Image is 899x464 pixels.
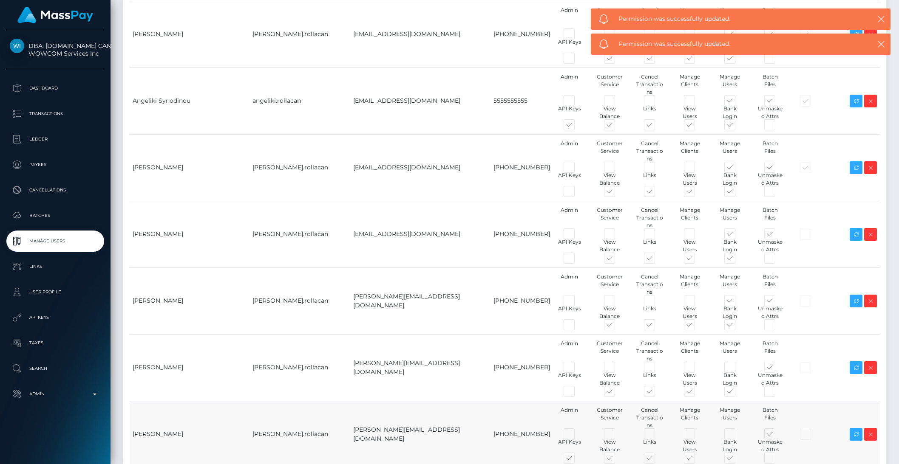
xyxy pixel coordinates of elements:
[710,371,750,387] div: Bank Login
[630,140,669,163] div: Cancel Transactions
[491,267,553,334] td: [PHONE_NUMBER]
[350,67,490,134] td: [EMAIL_ADDRESS][DOMAIN_NAME]
[750,6,790,29] div: Batch Files
[550,305,590,320] div: API Keys
[10,107,101,120] p: Transactions
[10,39,24,53] img: WOWCOM Services Inc
[6,129,104,150] a: Ledger
[630,206,669,229] div: Cancel Transactions
[6,383,104,405] a: Admin
[6,78,104,99] a: Dashboard
[750,438,790,453] div: Unmasked Attrs
[630,238,669,253] div: Links
[6,42,104,57] span: DBA: [DOMAIN_NAME] CAN WOWCOM Services Inc
[350,134,490,201] td: [EMAIL_ADDRESS][DOMAIN_NAME]
[10,235,101,247] p: Manage Users
[130,1,250,67] td: [PERSON_NAME]
[550,273,590,296] div: Admin
[10,184,101,197] p: Cancellations
[6,307,104,328] a: API Keys
[250,134,350,201] td: [PERSON_NAME].rollacan
[550,206,590,229] div: Admin
[10,286,101,298] p: User Profile
[710,340,750,363] div: Manage Users
[630,172,669,187] div: Links
[670,406,710,429] div: Manage Clients
[670,305,710,320] div: View Users
[10,158,101,171] p: Payees
[630,371,669,387] div: Links
[130,267,250,334] td: [PERSON_NAME]
[710,140,750,163] div: Manage Users
[10,133,101,146] p: Ledger
[618,14,853,23] span: Permission was successfully updated.
[590,140,630,163] div: Customer Service
[250,334,350,401] td: [PERSON_NAME].rollacan
[130,67,250,134] td: Angeliki Synodinou
[550,172,590,187] div: API Keys
[590,340,630,363] div: Customer Service
[350,334,490,401] td: [PERSON_NAME][EMAIL_ADDRESS][DOMAIN_NAME]
[670,238,710,253] div: View Users
[550,340,590,363] div: Admin
[710,406,750,429] div: Manage Users
[550,371,590,387] div: API Keys
[491,134,553,201] td: [PHONE_NUMBER]
[750,73,790,96] div: Batch Files
[130,201,250,267] td: [PERSON_NAME]
[6,358,104,379] a: Search
[250,267,350,334] td: [PERSON_NAME].rollacan
[630,273,669,296] div: Cancel Transactions
[590,273,630,296] div: Customer Service
[710,438,750,453] div: Bank Login
[670,73,710,96] div: Manage Clients
[590,371,630,387] div: View Balance
[491,1,553,67] td: [PHONE_NUMBER]
[6,281,104,303] a: User Profile
[6,103,104,124] a: Transactions
[6,231,104,252] a: Manage Users
[750,105,790,120] div: Unmasked Attrs
[710,6,750,29] div: Manage Users
[250,67,350,134] td: angeliki.rollacan
[670,371,710,387] div: View Users
[670,438,710,453] div: View Users
[630,73,669,96] div: Cancel Transactions
[6,205,104,226] a: Batches
[550,38,590,53] div: API Keys
[750,406,790,429] div: Batch Files
[590,206,630,229] div: Customer Service
[750,340,790,363] div: Batch Files
[6,154,104,175] a: Payees
[550,406,590,429] div: Admin
[590,438,630,453] div: View Balance
[590,105,630,120] div: View Balance
[550,140,590,163] div: Admin
[710,172,750,187] div: Bank Login
[750,273,790,296] div: Batch Files
[630,438,669,453] div: Links
[670,172,710,187] div: View Users
[670,105,710,120] div: View Users
[6,332,104,354] a: Taxes
[10,82,101,95] p: Dashboard
[750,172,790,187] div: Unmasked Attrs
[630,406,669,429] div: Cancel Transactions
[350,1,490,67] td: [EMAIL_ADDRESS][DOMAIN_NAME]
[550,438,590,453] div: API Keys
[670,140,710,163] div: Manage Clients
[550,6,590,29] div: Admin
[618,39,853,48] span: Permission was successfully updated.
[10,362,101,375] p: Search
[750,206,790,229] div: Batch Files
[550,238,590,253] div: API Keys
[550,73,590,96] div: Admin
[670,6,710,29] div: Manage Clients
[670,340,710,363] div: Manage Clients
[250,1,350,67] td: [PERSON_NAME].rollacan
[130,334,250,401] td: [PERSON_NAME]
[710,206,750,229] div: Manage Users
[670,206,710,229] div: Manage Clients
[10,209,101,222] p: Batches
[350,267,490,334] td: [PERSON_NAME][EMAIL_ADDRESS][DOMAIN_NAME]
